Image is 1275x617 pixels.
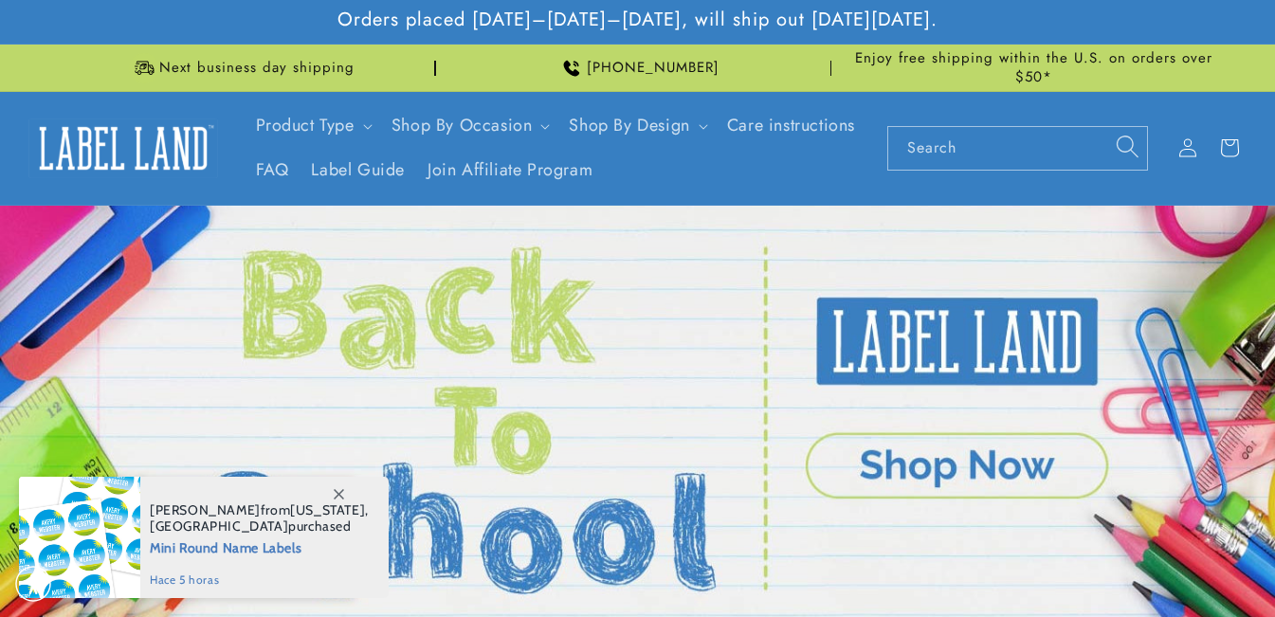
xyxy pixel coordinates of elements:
img: Label Land [28,118,218,177]
span: Orders placed [DATE]–[DATE]–[DATE], will ship out [DATE][DATE]. [337,8,938,32]
span: Shop By Occasion [392,115,533,136]
span: from , purchased [150,502,369,535]
span: hace 5 horas [150,572,369,589]
span: [US_STATE] [290,501,365,518]
summary: Product Type [245,103,380,148]
a: Shop By Design [569,113,689,137]
a: Label Guide [300,148,416,192]
span: Join Affiliate Program [428,159,592,181]
a: Care instructions [716,103,866,148]
a: Product Type [256,113,355,137]
div: Announcement [839,45,1228,91]
a: FAQ [245,148,301,192]
span: [PHONE_NUMBER] [587,59,719,78]
button: Search [1106,126,1148,168]
span: Next business day shipping [159,59,355,78]
summary: Shop By Occasion [380,103,558,148]
summary: Shop By Design [557,103,715,148]
span: FAQ [256,159,289,181]
a: Join Affiliate Program [416,148,604,192]
span: Label Guide [311,159,405,181]
span: [GEOGRAPHIC_DATA] [150,517,288,535]
div: Announcement [444,45,832,91]
span: [PERSON_NAME] [150,501,261,518]
span: Mini Round Name Labels [150,535,369,558]
a: Label Land [22,112,226,185]
span: Care instructions [727,115,855,136]
span: Enjoy free shipping within the U.S. on orders over $50* [839,49,1228,86]
div: Announcement [47,45,436,91]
